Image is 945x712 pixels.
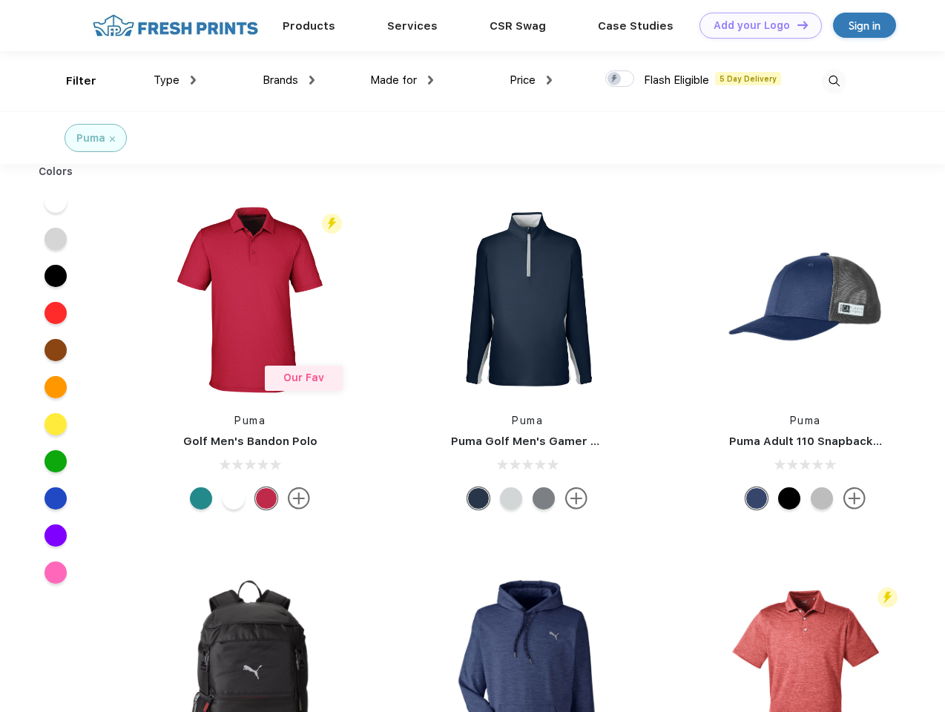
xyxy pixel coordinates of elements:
span: 5 Day Delivery [715,72,781,85]
img: more.svg [843,487,866,510]
span: Made for [370,73,417,87]
div: Navy Blazer [467,487,490,510]
span: Price [510,73,536,87]
img: dropdown.png [428,76,433,85]
a: CSR Swag [490,19,546,33]
div: Puma [76,131,105,146]
div: High Rise [500,487,522,510]
a: Products [283,19,335,33]
span: Type [154,73,180,87]
div: Green Lagoon [190,487,212,510]
img: func=resize&h=266 [707,201,904,398]
img: fo%20logo%202.webp [88,13,263,39]
div: Quarry with Brt Whit [811,487,833,510]
div: Pma Blk Pma Blk [778,487,800,510]
img: DT [797,21,808,29]
img: flash_active_toggle.svg [877,587,898,607]
a: Puma [512,415,543,426]
a: Golf Men's Bandon Polo [183,435,317,448]
img: desktop_search.svg [822,69,846,93]
div: Ski Patrol [255,487,277,510]
div: Sign in [849,17,880,34]
span: Flash Eligible [644,73,709,87]
img: more.svg [288,487,310,510]
a: Puma Golf Men's Gamer Golf Quarter-Zip [451,435,685,448]
img: more.svg [565,487,587,510]
div: Quiet Shade [533,487,555,510]
a: Sign in [833,13,896,38]
img: filter_cancel.svg [110,136,115,142]
a: Puma [790,415,821,426]
div: Colors [27,164,85,179]
div: Filter [66,73,96,90]
div: Peacoat with Qut Shd [745,487,768,510]
div: Add your Logo [714,19,790,32]
img: dropdown.png [309,76,315,85]
img: dropdown.png [191,76,196,85]
div: Bright White [223,487,245,510]
a: Services [387,19,438,33]
span: Our Fav [283,372,324,383]
img: func=resize&h=266 [429,201,626,398]
img: func=resize&h=266 [151,201,349,398]
a: Puma [234,415,266,426]
img: flash_active_toggle.svg [322,214,342,234]
img: dropdown.png [547,76,552,85]
span: Brands [263,73,298,87]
